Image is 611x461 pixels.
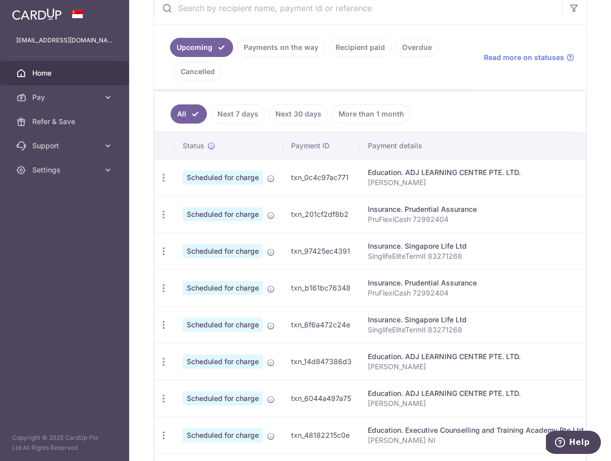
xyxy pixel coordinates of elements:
td: txn_14d847386d3 [283,343,360,380]
td: txn_0c4c97ac771 [283,159,360,196]
p: [PERSON_NAME] [368,398,609,409]
span: Read more on statuses [484,52,564,63]
p: PruFlexiCash 72992404 [368,288,609,298]
span: Scheduled for charge [183,318,263,332]
span: Status [183,141,204,151]
span: Support [32,141,99,151]
td: txn_b161bc76348 [283,269,360,306]
a: Cancelled [174,62,221,81]
a: Next 7 days [211,104,265,124]
span: Refer & Save [32,117,99,127]
a: Payments on the way [237,38,325,57]
div: Education. ADJ LEARNING CENTRE PTE. LTD. [368,388,609,398]
span: Settings [32,165,99,175]
span: Home [32,68,99,78]
div: Insurance. Prudential Assurance [368,204,609,214]
a: Overdue [396,38,438,57]
td: txn_6044a497a75 [283,380,360,417]
p: [EMAIL_ADDRESS][DOMAIN_NAME] [16,35,113,45]
span: Scheduled for charge [183,355,263,369]
span: Scheduled for charge [183,428,263,442]
div: Education. Executive Counselling and Training Academy Pte Ltd (ECTA) [368,425,609,435]
p: [PERSON_NAME] [368,178,609,188]
th: Payment ID [283,133,360,159]
div: Insurance. Singapore Life Ltd [368,315,609,325]
img: CardUp [12,8,62,20]
p: SinglifeEliteTermII 83271268 [368,251,609,261]
a: Recipient paid [329,38,392,57]
td: txn_48182215c0e [283,417,360,453]
iframe: Opens a widget where you can find more information [546,431,601,456]
span: Scheduled for charge [183,170,263,185]
a: Read more on statuses [484,52,574,63]
p: PruFlexiCash 72992404 [368,214,609,224]
div: Education. ADJ LEARNING CENTRE PTE. LTD. [368,352,609,362]
a: All [171,104,207,124]
td: txn_201cf2df8b2 [283,196,360,233]
a: Next 30 days [269,104,328,124]
div: Insurance. Prudential Assurance [368,278,609,288]
span: Scheduled for charge [183,281,263,295]
div: Education. ADJ LEARNING CENTRE PTE. LTD. [368,167,609,178]
a: Upcoming [170,38,233,57]
p: SinglifeEliteTermII 83271268 [368,325,609,335]
span: Pay [32,92,99,102]
td: txn_97425ec4391 [283,233,360,269]
a: More than 1 month [332,104,411,124]
span: Scheduled for charge [183,207,263,221]
p: [PERSON_NAME] NI [368,435,609,445]
td: txn_6f6a472c24e [283,306,360,343]
p: [PERSON_NAME] [368,362,609,372]
span: Scheduled for charge [183,391,263,406]
div: Insurance. Singapore Life Ltd [368,241,609,251]
span: Scheduled for charge [183,244,263,258]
